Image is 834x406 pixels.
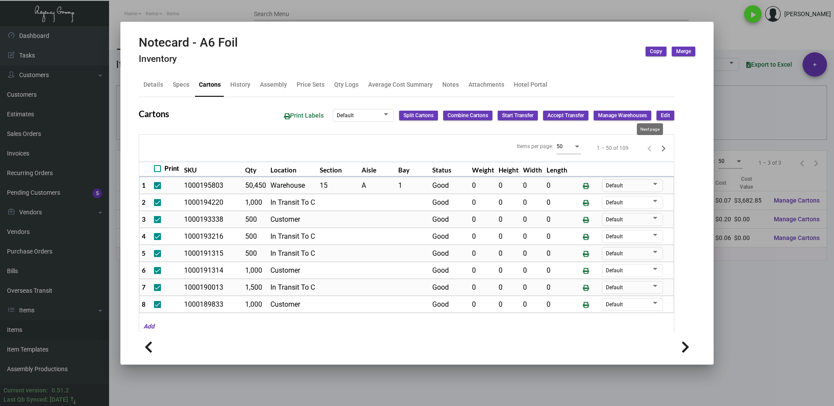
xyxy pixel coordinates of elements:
div: Current version: [3,386,48,395]
button: Combine Cartons [443,111,492,120]
div: Attachments [468,80,504,89]
button: Manage Warehouses [594,111,651,120]
div: Hotel Portal [514,80,547,89]
span: 2 [142,198,146,206]
button: Next page [656,141,670,155]
div: Last Qb Synced: [DATE] [3,395,68,404]
button: Print Labels [277,108,331,124]
th: Width [521,162,544,177]
span: Print [164,163,179,174]
span: Split Cartons [403,112,434,119]
th: Status [430,162,470,177]
div: Specs [173,80,189,89]
span: Default [606,183,623,189]
th: Height [496,162,521,177]
span: 1 [142,181,146,189]
mat-select: Items per page: [557,143,581,150]
button: Edit [656,111,674,120]
div: Items per page: [517,142,553,150]
button: Previous page [643,141,656,155]
span: Default [337,112,354,118]
span: Default [606,250,623,257]
th: Aisle [359,162,396,177]
h4: Inventory [139,54,238,64]
button: Accept Transfer [543,111,588,120]
span: 4 [142,232,146,240]
span: Default [606,284,623,291]
span: Copy [650,48,662,55]
span: 6 [142,266,146,274]
th: Length [544,162,570,177]
span: Combine Cartons [448,112,488,119]
span: Default [606,301,623,308]
div: Next page [637,123,663,135]
div: Notes [442,80,459,89]
div: Details [144,80,163,89]
div: Cartons [199,80,221,89]
span: Default [606,200,623,206]
span: 50 [557,143,563,149]
th: Location [268,162,318,177]
div: Price Sets [297,80,325,89]
span: 5 [142,249,146,257]
div: Average Cost Summary [368,80,433,89]
div: History [230,80,250,89]
span: Default [606,217,623,223]
th: Bay [396,162,431,177]
div: 1 – 50 of 109 [597,144,629,152]
h2: Cartons [139,108,169,119]
span: Default [606,267,623,274]
button: Start Transfer [498,111,538,120]
span: 8 [142,300,146,308]
span: Edit [661,112,670,119]
button: Copy [646,47,667,56]
mat-hint: Add [139,322,154,331]
th: Weight [470,162,496,177]
th: Section [318,162,359,177]
h2: Notecard - A6 Foil [139,35,238,50]
th: SKU [182,162,243,177]
span: 3 [142,215,146,223]
span: Accept Transfer [547,112,584,119]
div: Qty Logs [334,80,359,89]
span: Manage Warehouses [598,112,647,119]
th: Qty [243,162,268,177]
div: Assembly [260,80,287,89]
span: Start Transfer [502,112,533,119]
span: Default [606,233,623,240]
button: Split Cartons [399,111,438,120]
div: 0.51.2 [51,386,69,395]
span: Print Labels [284,112,324,119]
span: 7 [142,283,146,291]
span: Merge [676,48,691,55]
button: Merge [672,47,695,56]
